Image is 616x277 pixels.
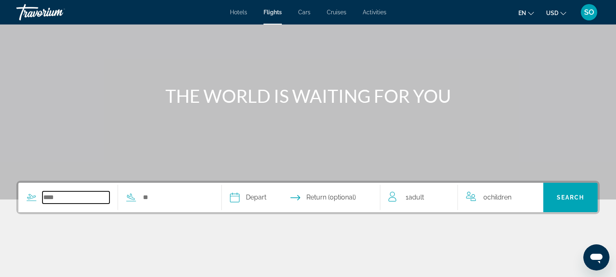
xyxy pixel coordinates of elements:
button: Search [543,183,598,212]
h1: THE WORLD IS WAITING FOR YOU [155,85,461,106]
a: Cars [298,9,310,16]
span: Adult [408,193,424,201]
button: Select depart date [230,183,266,212]
a: Hotels [230,9,247,16]
span: Return (optional) [306,192,356,203]
button: User Menu [578,4,600,21]
button: Travelers: 1 adult, 0 children [380,183,543,212]
span: SO [584,8,594,16]
span: Children [487,193,511,201]
a: Travorium [16,2,98,23]
span: 0 [483,192,511,203]
a: Cruises [327,9,346,16]
iframe: Schaltfläche zum Öffnen des Messaging-Fensters [583,244,609,270]
button: Change currency [546,7,566,19]
span: en [518,10,526,16]
button: Change language [518,7,534,19]
a: Flights [263,9,282,16]
span: Search [557,194,585,201]
button: Select return date [290,183,356,212]
span: 1 [406,192,424,203]
span: USD [546,10,558,16]
a: Activities [363,9,386,16]
div: Search widget [18,183,598,212]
